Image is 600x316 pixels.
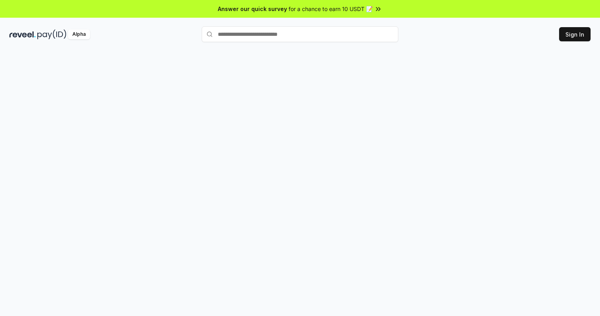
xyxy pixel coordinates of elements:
img: reveel_dark [9,30,36,39]
div: Alpha [68,30,90,39]
img: pay_id [37,30,66,39]
button: Sign In [559,27,591,41]
span: Answer our quick survey [218,5,287,13]
span: for a chance to earn 10 USDT 📝 [289,5,373,13]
